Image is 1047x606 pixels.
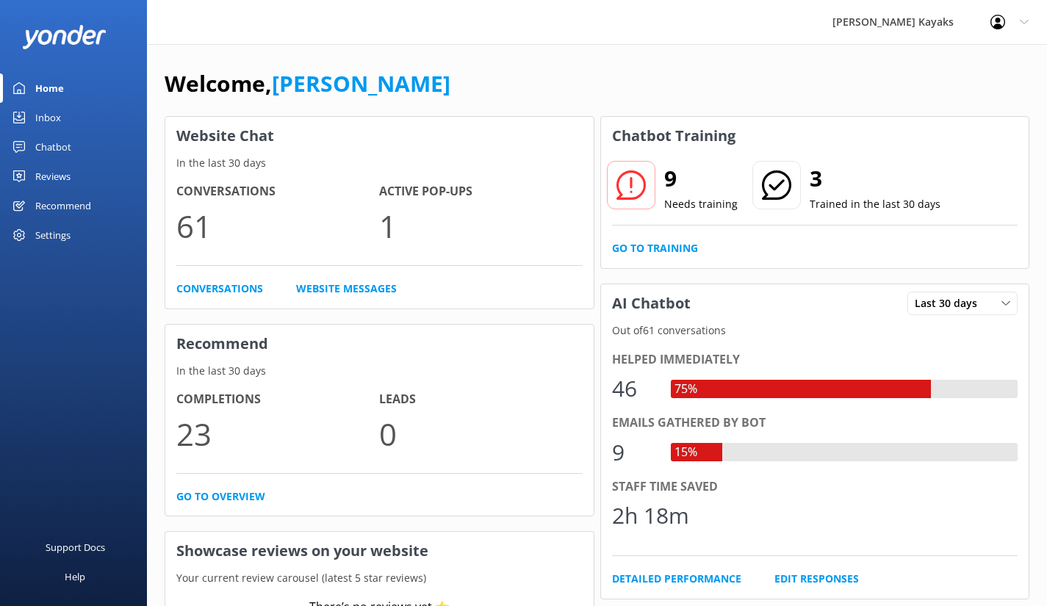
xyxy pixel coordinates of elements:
[165,325,594,363] h3: Recommend
[35,220,71,250] div: Settings
[35,103,61,132] div: Inbox
[379,409,582,458] p: 0
[165,570,594,586] p: Your current review carousel (latest 5 star reviews)
[671,443,701,462] div: 15%
[612,498,689,533] div: 2h 18m
[612,371,656,406] div: 46
[915,295,986,311] span: Last 30 days
[165,363,594,379] p: In the last 30 days
[176,281,263,297] a: Conversations
[165,117,594,155] h3: Website Chat
[35,191,91,220] div: Recommend
[601,284,702,322] h3: AI Chatbot
[810,196,940,212] p: Trained in the last 30 days
[612,435,656,470] div: 9
[379,182,582,201] h4: Active Pop-ups
[165,155,594,171] p: In the last 30 days
[176,409,379,458] p: 23
[165,66,450,101] h1: Welcome,
[272,68,450,98] a: [PERSON_NAME]
[176,201,379,250] p: 61
[176,488,265,505] a: Go to overview
[612,414,1018,433] div: Emails gathered by bot
[612,477,1018,497] div: Staff time saved
[612,240,698,256] a: Go to Training
[176,390,379,409] h4: Completions
[296,281,397,297] a: Website Messages
[165,532,594,570] h3: Showcase reviews on your website
[35,73,64,103] div: Home
[810,161,940,196] h2: 3
[379,201,582,250] p: 1
[774,571,859,587] a: Edit Responses
[612,350,1018,369] div: Helped immediately
[601,117,746,155] h3: Chatbot Training
[35,132,71,162] div: Chatbot
[46,533,105,562] div: Support Docs
[35,162,71,191] div: Reviews
[176,182,379,201] h4: Conversations
[671,380,701,399] div: 75%
[22,25,107,49] img: yonder-white-logo.png
[664,196,738,212] p: Needs training
[379,390,582,409] h4: Leads
[612,571,741,587] a: Detailed Performance
[65,562,85,591] div: Help
[601,322,1029,339] p: Out of 61 conversations
[664,161,738,196] h2: 9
